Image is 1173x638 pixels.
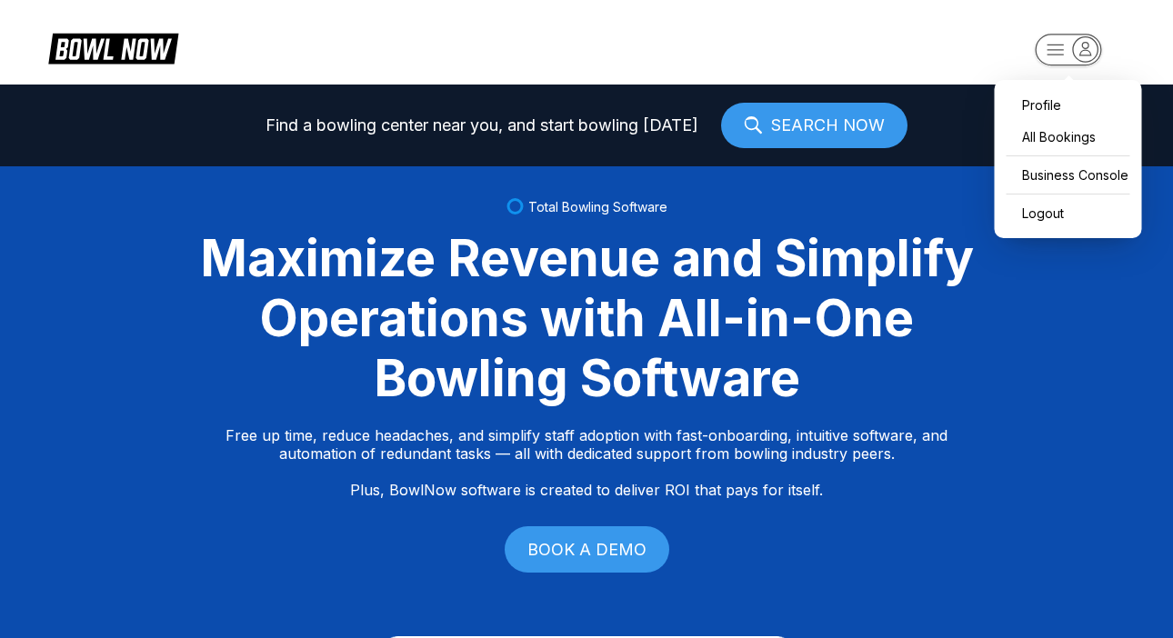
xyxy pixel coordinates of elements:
a: SEARCH NOW [721,103,907,148]
a: Business Console [1004,159,1133,191]
button: Logout [1004,197,1068,229]
span: Find a bowling center near you, and start bowling [DATE] [266,116,698,135]
a: BOOK A DEMO [505,526,669,573]
a: All Bookings [1004,121,1133,153]
div: Maximize Revenue and Simplify Operations with All-in-One Bowling Software [177,228,996,408]
a: Profile [1004,89,1133,121]
span: Total Bowling Software [528,199,667,214]
p: Free up time, reduce headaches, and simplify staff adoption with fast-onboarding, intuitive softw... [226,426,947,499]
